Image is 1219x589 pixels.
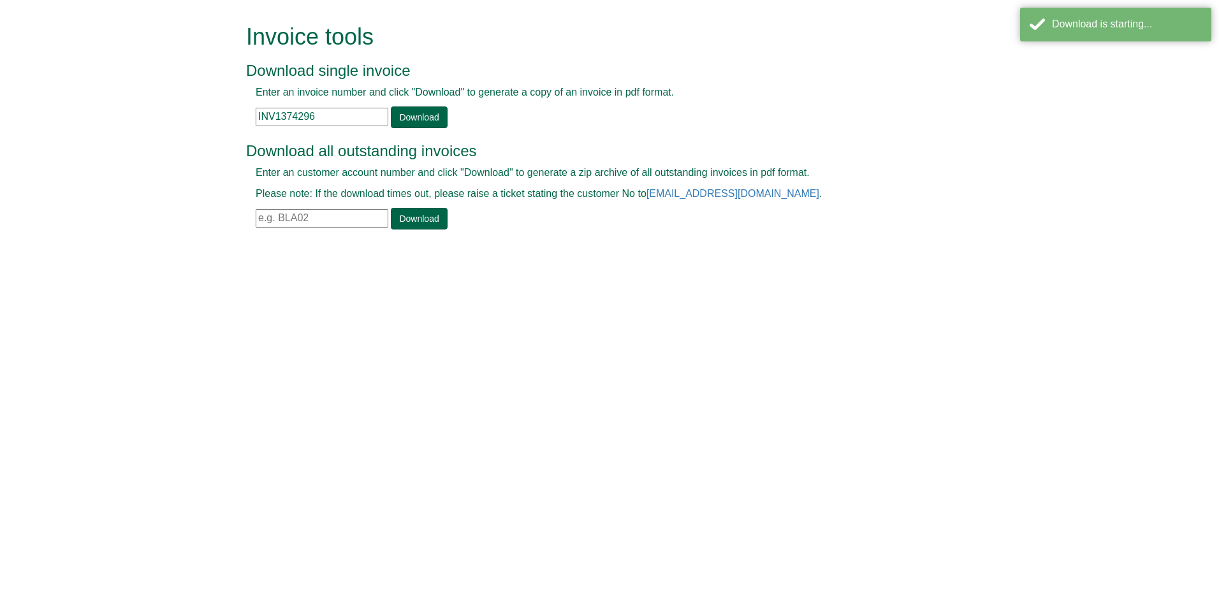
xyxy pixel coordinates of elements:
p: Enter an customer account number and click "Download" to generate a zip archive of all outstandin... [256,166,935,180]
div: Download is starting... [1052,17,1202,32]
p: Enter an invoice number and click "Download" to generate a copy of an invoice in pdf format. [256,85,935,100]
a: Download [391,106,447,128]
input: e.g. INV1234 [256,108,388,126]
h3: Download single invoice [246,62,944,79]
a: [EMAIL_ADDRESS][DOMAIN_NAME] [646,188,819,199]
input: e.g. BLA02 [256,209,388,228]
a: Download [391,208,447,229]
h3: Download all outstanding invoices [246,143,944,159]
p: Please note: If the download times out, please raise a ticket stating the customer No to . [256,187,935,201]
h1: Invoice tools [246,24,944,50]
